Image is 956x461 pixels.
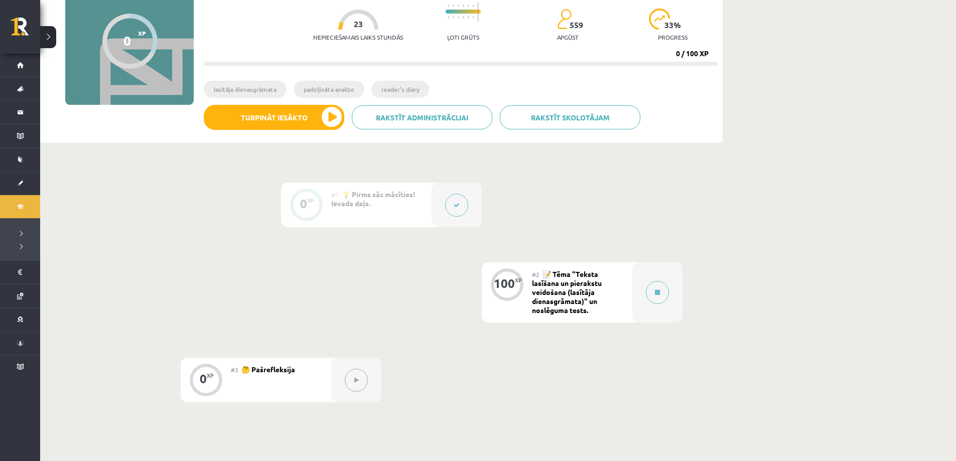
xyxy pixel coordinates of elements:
[294,81,364,98] li: padziļināta analīze
[664,21,681,30] span: 33 %
[204,81,287,98] li: lasītāja dienasgrāmata
[138,30,146,37] span: XP
[500,105,640,129] a: Rakstīt skolotājam
[352,105,492,129] a: Rakstīt administrācijai
[463,5,464,7] img: icon-short-line-57e1e144782c952c97e751825c79c345078a6d821885a25fce030b3d8c18986b.svg
[447,34,479,41] p: Ļoti grūts
[463,16,464,19] img: icon-short-line-57e1e144782c952c97e751825c79c345078a6d821885a25fce030b3d8c18986b.svg
[331,190,415,208] span: 💡 Pirms sāc mācīties! Ievada daļa.
[453,16,454,19] img: icon-short-line-57e1e144782c952c97e751825c79c345078a6d821885a25fce030b3d8c18986b.svg
[204,105,344,130] button: Turpināt iesākto
[473,5,474,7] img: icon-short-line-57e1e144782c952c97e751825c79c345078a6d821885a25fce030b3d8c18986b.svg
[557,34,579,41] p: apgūst
[494,279,515,288] div: 100
[478,2,479,22] img: icon-long-line-d9ea69661e0d244f92f715978eff75569469978d946b2353a9bb055b3ed8787d.svg
[207,373,214,378] div: XP
[532,269,602,315] span: 📝 Tēma "Teksta lasīšana un pierakstu veidošana (lasītāja dienasgrāmata)" un noslēguma tests.
[123,33,131,48] div: 0
[371,81,429,98] li: reader’s diary
[532,270,539,278] span: #2
[515,277,522,283] div: XP
[473,16,474,19] img: icon-short-line-57e1e144782c952c97e751825c79c345078a6d821885a25fce030b3d8c18986b.svg
[354,20,363,29] span: 23
[200,374,207,383] div: 0
[313,34,403,41] p: Nepieciešamais laiks stundās
[448,16,449,19] img: icon-short-line-57e1e144782c952c97e751825c79c345078a6d821885a25fce030b3d8c18986b.svg
[448,5,449,7] img: icon-short-line-57e1e144782c952c97e751825c79c345078a6d821885a25fce030b3d8c18986b.svg
[458,5,459,7] img: icon-short-line-57e1e144782c952c97e751825c79c345078a6d821885a25fce030b3d8c18986b.svg
[331,191,339,199] span: #1
[453,5,454,7] img: icon-short-line-57e1e144782c952c97e751825c79c345078a6d821885a25fce030b3d8c18986b.svg
[557,9,572,30] img: students-c634bb4e5e11cddfef0936a35e636f08e4e9abd3cc4e673bd6f9a4125e45ecb1.svg
[649,9,670,30] img: icon-progress-161ccf0a02000e728c5f80fcf4c31c7af3da0e1684b2b1d7c360e028c24a22f1.svg
[231,366,238,374] span: #3
[300,199,307,208] div: 0
[458,16,459,19] img: icon-short-line-57e1e144782c952c97e751825c79c345078a6d821885a25fce030b3d8c18986b.svg
[468,16,469,19] img: icon-short-line-57e1e144782c952c97e751825c79c345078a6d821885a25fce030b3d8c18986b.svg
[468,5,469,7] img: icon-short-line-57e1e144782c952c97e751825c79c345078a6d821885a25fce030b3d8c18986b.svg
[658,34,688,41] p: progress
[241,365,295,374] span: 🤔 Pašrefleksija
[307,198,314,203] div: XP
[570,21,583,30] span: 559
[11,18,40,43] a: Rīgas 1. Tālmācības vidusskola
